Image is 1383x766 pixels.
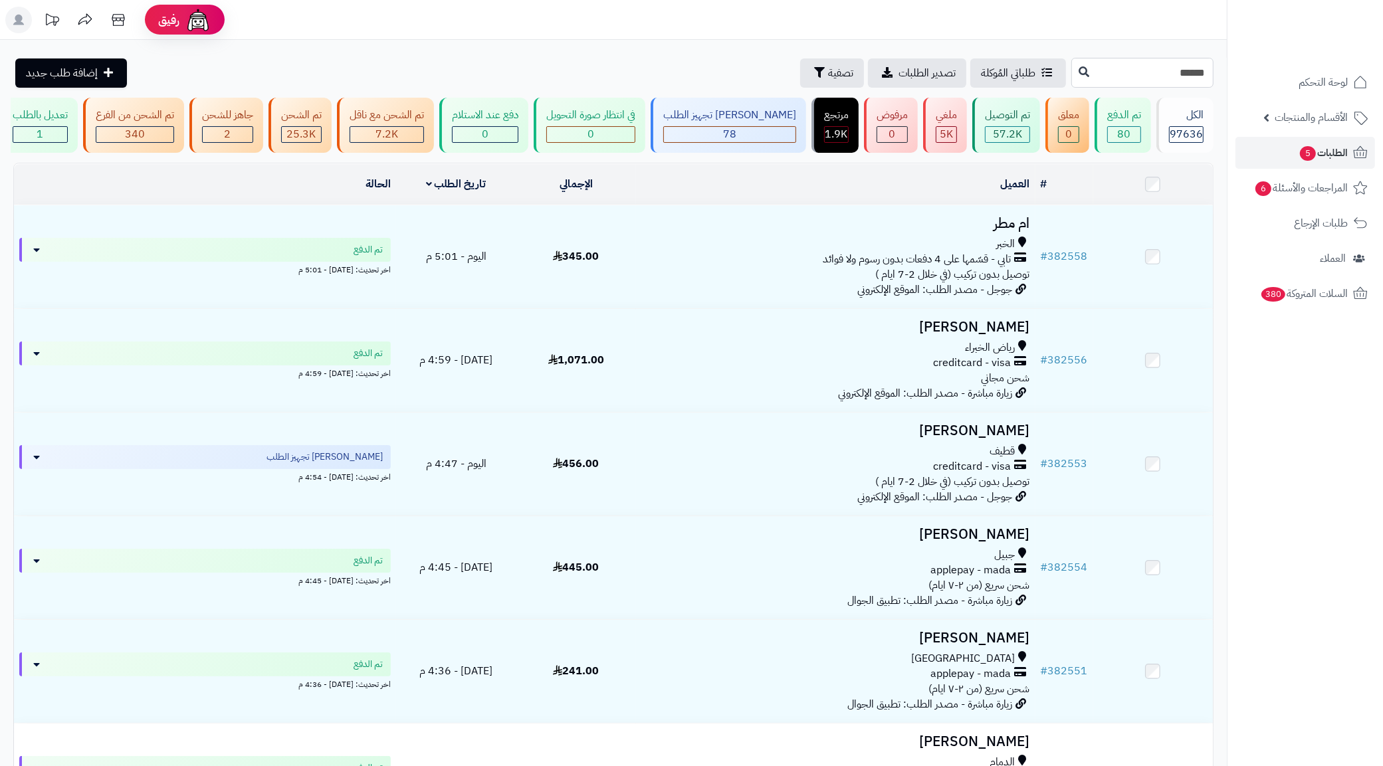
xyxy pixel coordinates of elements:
div: 5012 [936,127,956,142]
a: #382554 [1041,559,1088,575]
div: في انتظار صورة التحويل [546,108,635,123]
div: اخر تحديث: [DATE] - 4:45 م [19,573,391,587]
div: تم التوصيل [985,108,1030,123]
div: 7222 [350,127,423,142]
a: الإجمالي [560,176,593,192]
span: طلبات الإرجاع [1294,214,1348,233]
span: [DATE] - 4:59 م [419,352,492,368]
span: creditcard - visa [934,459,1011,474]
a: تصدير الطلبات [868,58,966,88]
span: 0 [889,126,896,142]
a: معلق 0 [1043,98,1092,153]
span: تم الدفع [354,243,383,256]
h3: ام مطر [641,216,1030,231]
span: 5 [1300,146,1316,161]
h3: [PERSON_NAME] [641,320,1030,335]
div: جاهز للشحن [202,108,253,123]
a: #382558 [1041,248,1088,264]
span: إضافة طلب جديد [26,65,98,81]
div: 25281 [282,127,321,142]
span: [GEOGRAPHIC_DATA] [912,651,1015,666]
span: creditcard - visa [934,355,1011,371]
a: تم الدفع 80 [1092,98,1154,153]
span: تم الدفع [354,554,383,567]
div: اخر تحديث: [DATE] - 4:59 م [19,365,391,379]
span: العملاء [1320,249,1346,268]
span: تم الدفع [354,347,383,360]
div: 340 [96,127,173,142]
div: اخر تحديث: [DATE] - 4:36 م [19,676,391,690]
span: 380 [1261,287,1285,302]
h3: [PERSON_NAME] [641,734,1030,749]
h3: [PERSON_NAME] [641,527,1030,542]
span: 345.00 [553,248,599,264]
div: 1 [13,127,67,142]
span: طلباتي المُوكلة [981,65,1035,81]
a: العميل [1001,176,1030,192]
span: # [1041,352,1048,368]
h3: [PERSON_NAME] [641,630,1030,646]
a: ملغي 5K [920,98,970,153]
span: زيارة مباشرة - مصدر الطلب: تطبيق الجوال [848,696,1013,712]
span: 80 [1118,126,1131,142]
button: تصفية [800,58,864,88]
span: 0 [1065,126,1072,142]
div: مرتجع [824,108,849,123]
div: 0 [453,127,518,142]
a: المراجعات والأسئلة6 [1235,172,1375,204]
span: 241.00 [553,663,599,679]
span: 97636 [1170,126,1203,142]
span: اليوم - 4:47 م [426,456,486,472]
span: توصيل بدون تركيب (في خلال 2-7 ايام ) [876,266,1030,282]
a: تحديثات المنصة [35,7,68,37]
a: الكل97636 [1154,98,1216,153]
span: 5K [940,126,953,142]
div: ملغي [936,108,957,123]
span: رفيق [158,12,179,28]
a: #382553 [1041,456,1088,472]
div: اخر تحديث: [DATE] - 5:01 م [19,262,391,276]
span: الطلبات [1299,144,1348,162]
a: العملاء [1235,242,1375,274]
span: شحن سريع (من ٢-٧ ايام) [929,577,1030,593]
span: شحن مجاني [982,370,1030,386]
span: 0 [587,126,594,142]
div: تم الشحن مع ناقل [350,108,424,123]
span: # [1041,663,1048,679]
span: applepay - mada [931,563,1011,578]
div: 0 [547,127,635,142]
h3: [PERSON_NAME] [641,423,1030,438]
div: اخر تحديث: [DATE] - 4:54 م [19,469,391,483]
a: جاهز للشحن 2 [187,98,266,153]
span: تابي - قسّمها على 4 دفعات بدون رسوم ولا فوائد [823,252,1011,267]
span: 445.00 [553,559,599,575]
span: لوحة التحكم [1299,73,1348,92]
a: #382551 [1041,663,1088,679]
span: تم الدفع [354,658,383,671]
span: 456.00 [553,456,599,472]
div: تم الشحن من الفرع [96,108,174,123]
span: 1 [37,126,44,142]
a: تم التوصيل 57.2K [970,98,1043,153]
span: زيارة مباشرة - مصدر الطلب: تطبيق الجوال [848,593,1013,609]
div: 80 [1108,127,1140,142]
div: تعديل بالطلب [13,108,68,123]
a: تاريخ الطلب [426,176,486,192]
div: 0 [877,127,907,142]
span: جبيل [995,547,1015,563]
div: تم الدفع [1107,108,1141,123]
a: تم الشحن 25.3K [266,98,334,153]
a: #382556 [1041,352,1088,368]
span: تصفية [828,65,853,81]
span: اليوم - 5:01 م [426,248,486,264]
span: 1.9K [825,126,848,142]
span: توصيل بدون تركيب (في خلال 2-7 ايام ) [876,474,1030,490]
a: الحالة [366,176,391,192]
span: 78 [723,126,736,142]
div: دفع عند الاستلام [452,108,518,123]
span: المراجعات والأسئلة [1254,179,1348,197]
a: مرفوض 0 [861,98,920,153]
a: # [1041,176,1047,192]
span: 2 [225,126,231,142]
img: logo-2.png [1293,34,1370,62]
